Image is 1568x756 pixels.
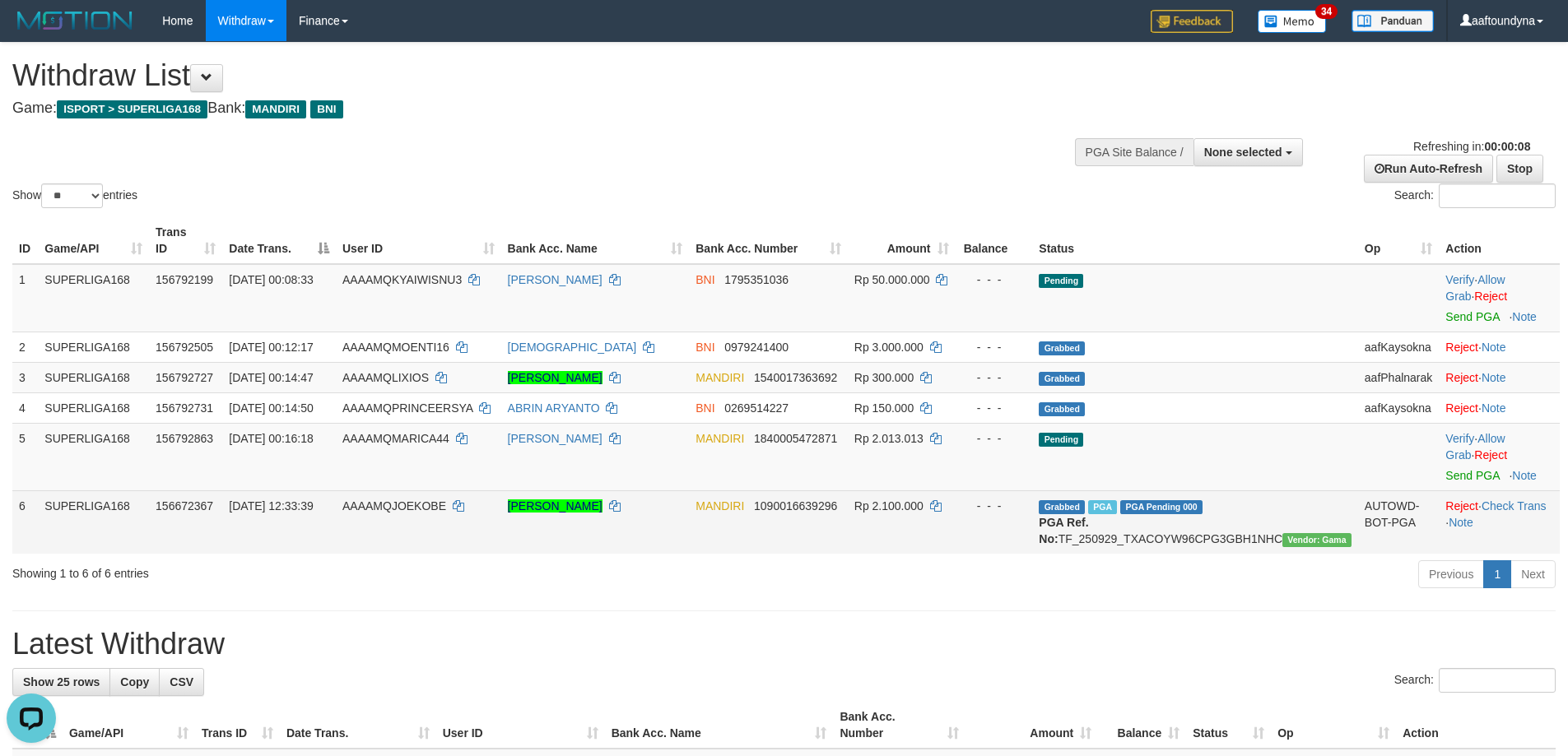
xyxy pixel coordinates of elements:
span: Copy [120,675,149,689]
th: Amount: activate to sort column ascending [965,702,1098,749]
span: [DATE] 00:12:17 [229,341,313,354]
th: Status [1032,217,1357,264]
td: aafKaysokna [1358,392,1440,423]
td: SUPERLIGA168 [38,423,149,490]
td: 1 [12,264,38,332]
td: SUPERLIGA168 [38,264,149,332]
div: PGA Site Balance / [1075,138,1193,166]
div: - - - [962,339,1026,355]
th: Game/API: activate to sort column ascending [38,217,149,264]
a: [PERSON_NAME] [508,499,603,513]
span: MANDIRI [696,499,744,513]
label: Show entries [12,183,137,208]
th: User ID: activate to sort column ascending [336,217,501,264]
div: - - - [962,400,1026,416]
th: Bank Acc. Number: activate to sort column ascending [689,217,848,264]
img: Button%20Memo.svg [1258,10,1327,33]
td: 6 [12,490,38,554]
span: BNI [696,341,714,354]
a: Note [1482,401,1506,415]
td: · [1439,332,1560,362]
img: Feedback.jpg [1151,10,1233,33]
td: 5 [12,423,38,490]
button: Open LiveChat chat widget [7,7,56,56]
span: PGA Pending [1120,500,1203,514]
div: Showing 1 to 6 of 6 entries [12,559,641,582]
span: Rp 3.000.000 [854,341,924,354]
h4: Game: Bank: [12,100,1029,117]
span: 34 [1315,4,1338,19]
span: 156792727 [156,371,213,384]
label: Search: [1394,668,1556,693]
img: panduan.png [1352,10,1434,32]
span: Rp 150.000 [854,401,914,415]
span: 156792731 [156,401,213,415]
a: Verify [1445,273,1474,286]
a: Next [1510,560,1556,588]
td: · · [1439,490,1560,554]
span: Vendor URL: https://trx31.1velocity.biz [1282,533,1352,547]
span: Grabbed [1039,402,1085,416]
h1: Latest Withdraw [12,628,1556,661]
span: 156672367 [156,499,213,513]
span: AAAAMQMOENTI16 [342,341,449,354]
th: Amount: activate to sort column ascending [848,217,956,264]
td: SUPERLIGA168 [38,490,149,554]
span: MANDIRI [696,371,744,384]
span: Grabbed [1039,341,1085,355]
th: Balance [956,217,1033,264]
span: Refreshing in: [1413,140,1530,153]
td: aafPhalnarak [1358,362,1440,392]
th: Bank Acc. Number: activate to sort column ascending [833,702,965,749]
img: MOTION_logo.png [12,8,137,33]
div: - - - [962,271,1026,288]
span: BNI [696,273,714,286]
span: Pending [1039,274,1083,288]
td: SUPERLIGA168 [38,362,149,392]
a: CSV [159,668,204,696]
td: · [1439,362,1560,392]
th: Game/API: activate to sort column ascending [63,702,195,749]
span: AAAAMQMARICA44 [342,432,449,445]
a: Reject [1445,341,1478,354]
span: Rp 300.000 [854,371,914,384]
th: Bank Acc. Name: activate to sort column ascending [501,217,690,264]
span: AAAAMQKYAIWISNU3 [342,273,462,286]
a: Note [1512,469,1537,482]
th: Op: activate to sort column ascending [1271,702,1396,749]
span: Copy 1090016639296 to clipboard [754,499,837,513]
h1: Withdraw List [12,59,1029,92]
span: Show 25 rows [23,675,100,689]
span: AAAAMQPRINCEERSYA [342,401,472,415]
b: PGA Ref. No: [1039,516,1088,545]
td: 2 [12,332,38,362]
span: Rp 2.100.000 [854,499,924,513]
span: 156792199 [156,273,213,286]
span: Copy 0269514227 to clipboard [724,401,789,415]
strong: 00:00:08 [1484,140,1530,153]
a: Stop [1496,155,1543,183]
span: Copy 0979241400 to clipboard [724,341,789,354]
a: 1 [1483,560,1511,588]
a: Note [1449,516,1473,529]
a: Note [1512,310,1537,323]
td: TF_250929_TXACOYW96CPG3GBH1NHC [1032,490,1357,554]
span: Grabbed [1039,372,1085,386]
span: Copy 1840005472871 to clipboard [754,432,837,445]
span: AAAAMQLIXIOS [342,371,429,384]
a: [PERSON_NAME] [508,371,603,384]
th: Action [1439,217,1560,264]
span: [DATE] 00:08:33 [229,273,313,286]
td: SUPERLIGA168 [38,332,149,362]
th: Status: activate to sort column ascending [1186,702,1271,749]
a: Copy [109,668,160,696]
span: · [1445,432,1505,461]
a: Allow Grab [1445,432,1505,461]
div: - - - [962,498,1026,514]
a: Allow Grab [1445,273,1505,303]
a: Send PGA [1445,310,1499,323]
span: · [1445,273,1505,303]
a: Reject [1474,290,1507,303]
th: Action [1396,702,1556,749]
span: CSV [170,675,193,689]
